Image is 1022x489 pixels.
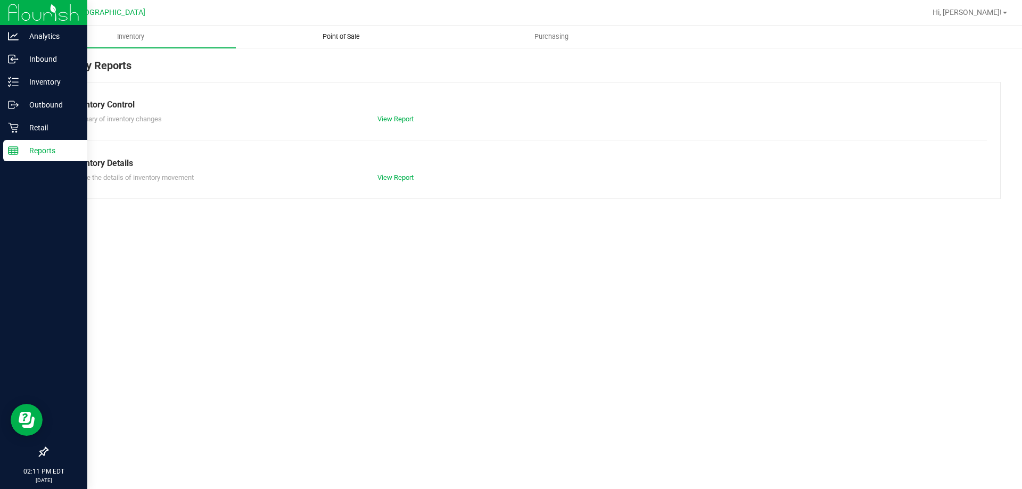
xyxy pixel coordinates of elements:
inline-svg: Outbound [8,100,19,110]
a: View Report [377,115,414,123]
inline-svg: Inbound [8,54,19,64]
a: Purchasing [446,26,656,48]
p: Retail [19,121,83,134]
inline-svg: Analytics [8,31,19,42]
a: Inventory [26,26,236,48]
a: View Report [377,173,414,181]
p: Reports [19,144,83,157]
iframe: Resource center [11,404,43,436]
div: Inventory Reports [47,57,1001,82]
p: Outbound [19,98,83,111]
span: Point of Sale [308,32,374,42]
inline-svg: Reports [8,145,19,156]
div: Inventory Details [69,157,979,170]
p: 02:11 PM EDT [5,467,83,476]
p: Inbound [19,53,83,65]
p: Analytics [19,30,83,43]
p: Inventory [19,76,83,88]
inline-svg: Inventory [8,77,19,87]
inline-svg: Retail [8,122,19,133]
span: Explore the details of inventory movement [69,173,194,181]
div: Inventory Control [69,98,979,111]
span: Hi, [PERSON_NAME]! [933,8,1002,16]
span: Purchasing [520,32,583,42]
span: [GEOGRAPHIC_DATA] [72,8,145,17]
span: Inventory [103,32,159,42]
span: Summary of inventory changes [69,115,162,123]
p: [DATE] [5,476,83,484]
a: Point of Sale [236,26,446,48]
